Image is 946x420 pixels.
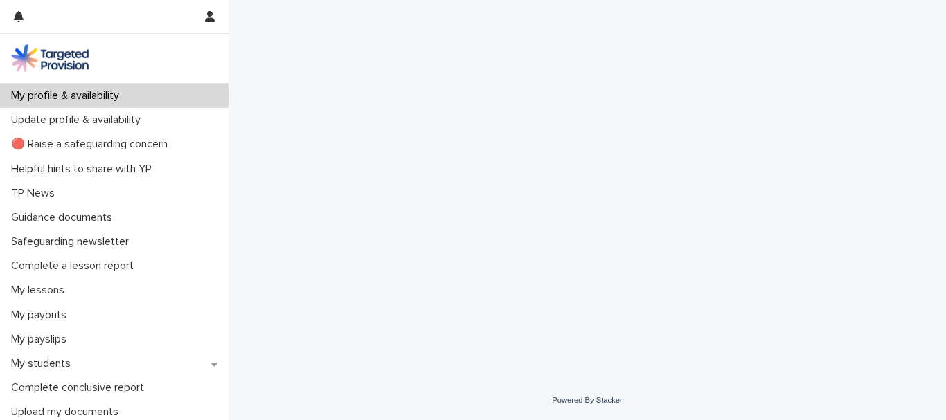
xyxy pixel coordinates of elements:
p: My profile & availability [6,89,130,102]
p: My students [6,357,82,370]
p: Complete conclusive report [6,381,155,394]
p: TP News [6,187,66,200]
p: Guidance documents [6,211,123,224]
p: Helpful hints to share with YP [6,163,163,176]
p: Complete a lesson report [6,259,145,273]
p: Safeguarding newsletter [6,235,140,248]
p: My payslips [6,333,78,346]
p: 🔴 Raise a safeguarding concern [6,138,179,151]
p: My payouts [6,309,78,322]
p: Update profile & availability [6,113,152,127]
p: My lessons [6,284,75,297]
img: M5nRWzHhSzIhMunXDL62 [11,44,89,72]
a: Powered By Stacker [552,396,622,404]
p: Upload my documents [6,405,130,419]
